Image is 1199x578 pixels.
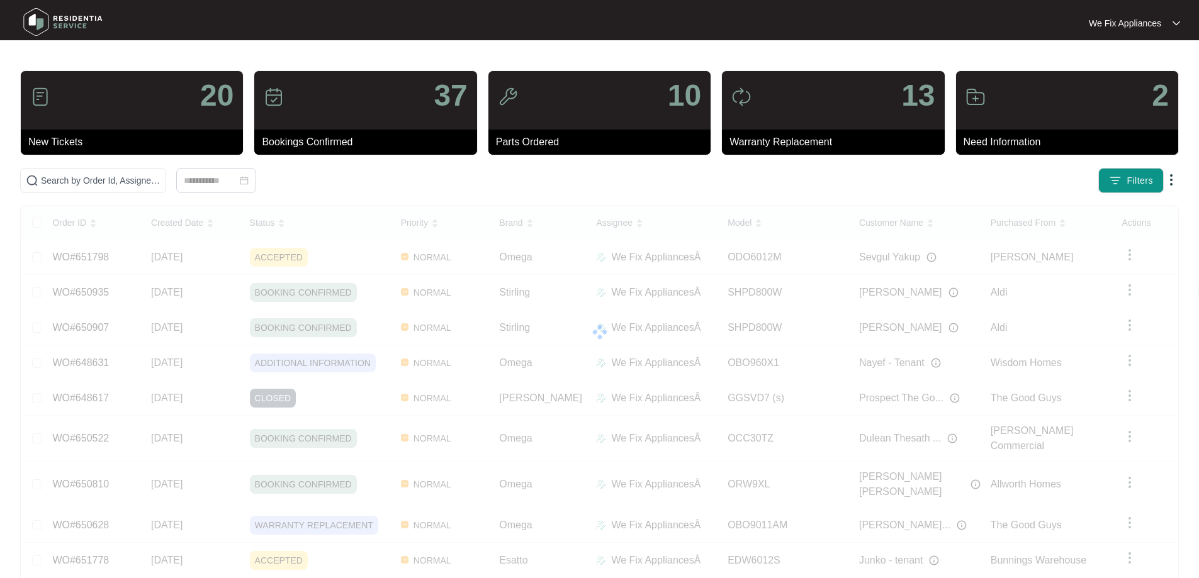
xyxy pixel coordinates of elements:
p: We Fix Appliances [1089,17,1161,30]
img: residentia service logo [19,3,107,41]
img: icon [30,87,50,107]
p: 20 [200,81,234,111]
img: icon [965,87,986,107]
p: Bookings Confirmed [262,135,476,150]
p: 13 [901,81,935,111]
input: Search by Order Id, Assignee Name, Customer Name, Brand and Model [41,174,160,187]
p: 10 [668,81,701,111]
span: Filters [1127,174,1153,187]
p: Parts Ordered [496,135,711,150]
p: 2 [1152,81,1169,111]
p: Warranty Replacement [729,135,944,150]
img: search-icon [26,174,38,187]
img: dropdown arrow [1164,172,1179,187]
img: icon [264,87,284,107]
p: New Tickets [28,135,243,150]
img: icon [498,87,518,107]
button: filter iconFilters [1098,168,1164,193]
img: filter icon [1109,174,1122,187]
img: dropdown arrow [1173,20,1180,26]
p: 37 [434,81,467,111]
img: icon [731,87,751,107]
p: Need Information [964,135,1178,150]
